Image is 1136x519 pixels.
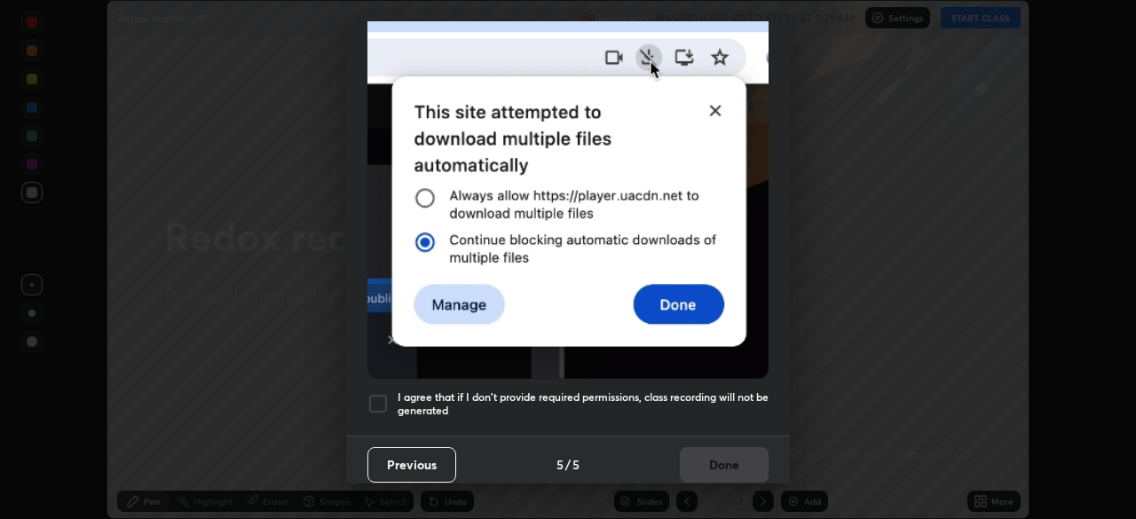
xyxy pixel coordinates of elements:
[367,447,456,483] button: Previous
[572,455,580,474] h4: 5
[556,455,564,474] h4: 5
[565,455,571,474] h4: /
[398,390,769,418] h5: I agree that if I don't provide required permissions, class recording will not be generated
